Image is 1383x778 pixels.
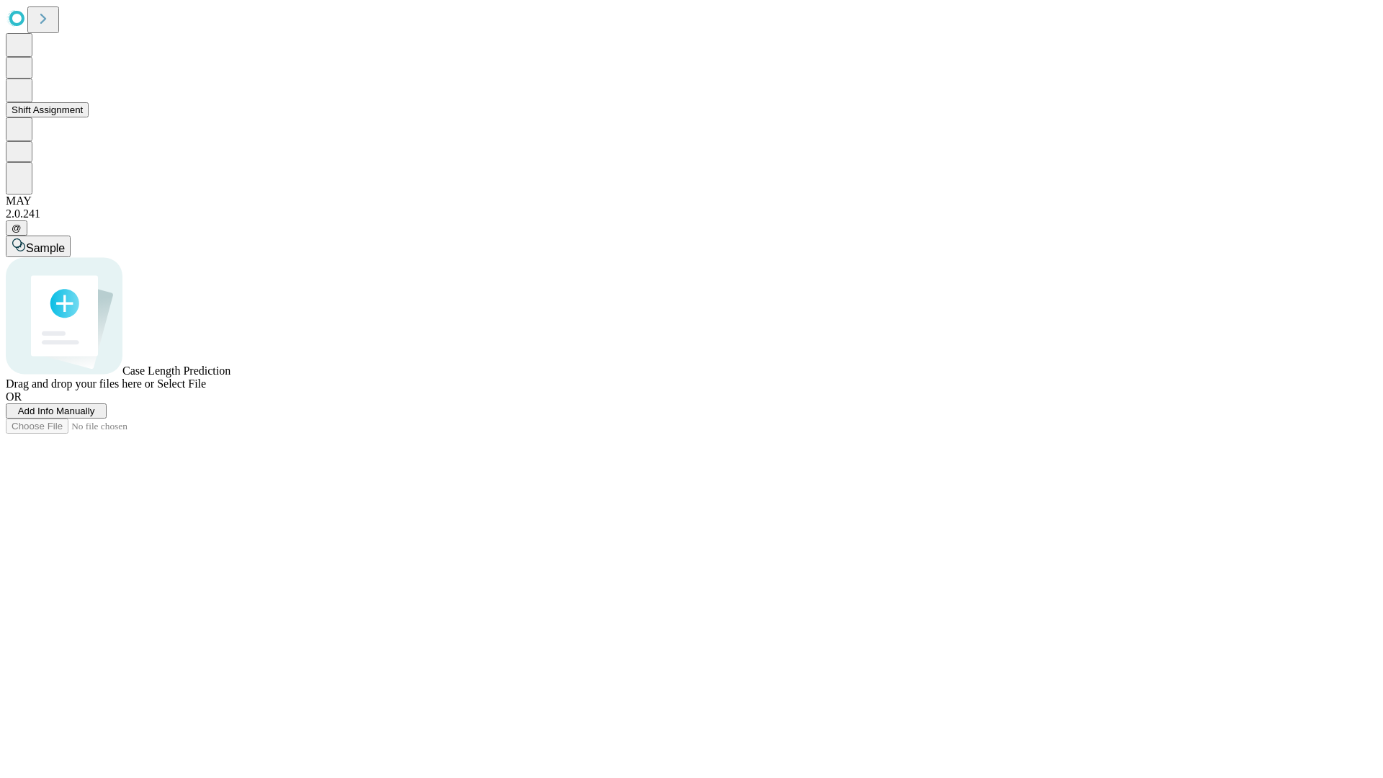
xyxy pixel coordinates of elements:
[6,390,22,403] span: OR
[6,377,154,390] span: Drag and drop your files here or
[6,403,107,419] button: Add Info Manually
[6,236,71,257] button: Sample
[18,406,95,416] span: Add Info Manually
[12,223,22,233] span: @
[6,207,1377,220] div: 2.0.241
[122,365,230,377] span: Case Length Prediction
[157,377,206,390] span: Select File
[26,242,65,254] span: Sample
[6,102,89,117] button: Shift Assignment
[6,220,27,236] button: @
[6,194,1377,207] div: MAY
